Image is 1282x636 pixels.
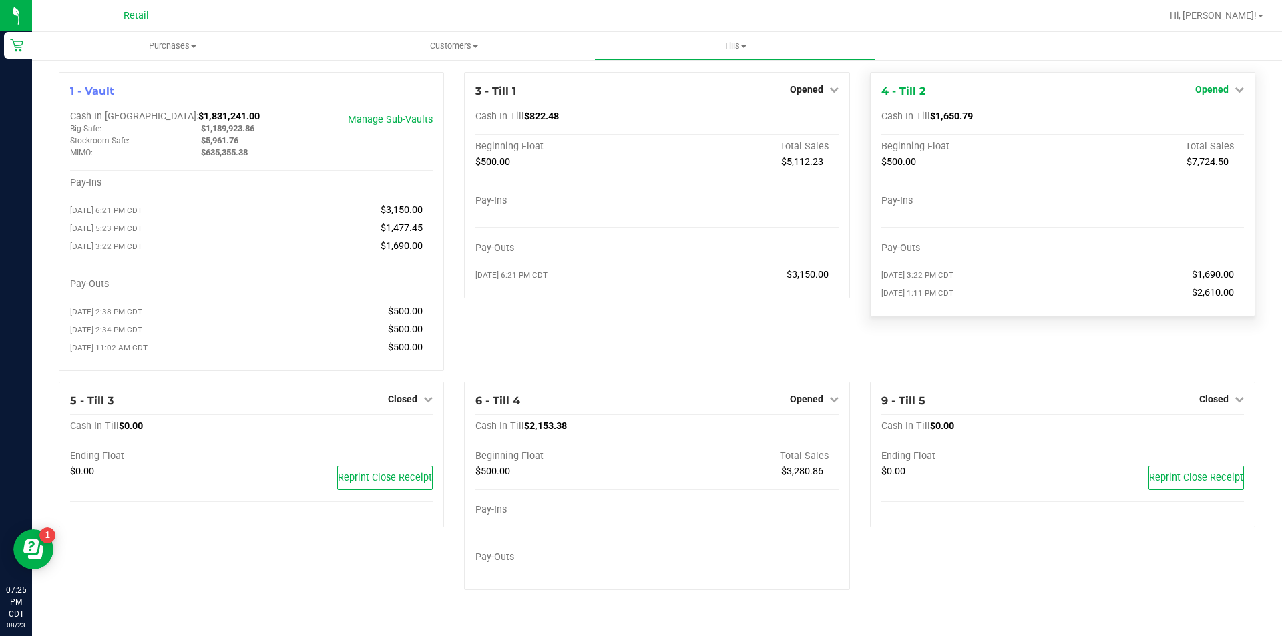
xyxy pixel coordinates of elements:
[881,466,905,477] span: $0.00
[475,195,657,207] div: Pay-Ins
[70,242,142,251] span: [DATE] 3:22 PM CDT
[32,32,313,60] a: Purchases
[930,111,973,122] span: $1,650.79
[1192,269,1234,280] span: $1,690.00
[388,394,417,404] span: Closed
[1195,84,1229,95] span: Opened
[10,39,23,52] inline-svg: Retail
[1199,394,1229,404] span: Closed
[70,466,94,477] span: $0.00
[70,224,142,233] span: [DATE] 5:23 PM CDT
[13,529,53,569] iframe: Resource center
[881,242,1063,254] div: Pay-Outs
[388,324,423,335] span: $500.00
[475,466,510,477] span: $500.00
[70,206,142,215] span: [DATE] 6:21 PM CDT
[70,85,114,97] span: 1 - Vault
[201,123,254,133] span: $1,189,923.86
[32,40,313,52] span: Purchases
[70,124,101,133] span: Big Safe:
[39,527,55,543] iframe: Resource center unread badge
[70,148,93,157] span: MIMO:
[475,156,510,168] span: $500.00
[70,394,114,407] span: 5 - Till 3
[388,342,423,353] span: $500.00
[781,466,823,477] span: $3,280.86
[70,450,252,462] div: Ending Float
[657,141,839,153] div: Total Sales
[1192,287,1234,298] span: $2,610.00
[781,156,823,168] span: $5,112.23
[594,32,875,60] a: Tills
[475,394,520,407] span: 6 - Till 4
[70,136,130,145] span: Stockroom Safe:
[1170,10,1257,21] span: Hi, [PERSON_NAME]!
[881,288,953,298] span: [DATE] 1:11 PM CDT
[124,10,149,21] span: Retail
[337,466,433,490] button: Reprint Close Receipt
[475,270,548,280] span: [DATE] 6:21 PM CDT
[524,420,567,432] span: $2,153.38
[475,504,657,516] div: Pay-Ins
[790,84,823,95] span: Opened
[70,177,252,189] div: Pay-Ins
[881,420,930,432] span: Cash In Till
[313,32,594,60] a: Customers
[475,111,524,122] span: Cash In Till
[198,111,260,122] span: $1,831,241.00
[475,420,524,432] span: Cash In Till
[475,551,657,563] div: Pay-Outs
[70,307,142,316] span: [DATE] 2:38 PM CDT
[881,85,925,97] span: 4 - Till 2
[524,111,559,122] span: $822.48
[70,343,148,352] span: [DATE] 11:02 AM CDT
[881,111,930,122] span: Cash In Till
[381,222,423,234] span: $1,477.45
[787,269,829,280] span: $3,150.00
[881,270,953,280] span: [DATE] 3:22 PM CDT
[381,240,423,252] span: $1,690.00
[881,195,1063,207] div: Pay-Ins
[70,420,119,432] span: Cash In Till
[881,450,1063,462] div: Ending Float
[314,40,594,52] span: Customers
[1148,466,1244,490] button: Reprint Close Receipt
[657,450,839,462] div: Total Sales
[201,147,248,157] span: $635,355.38
[881,156,916,168] span: $500.00
[70,278,252,290] div: Pay-Outs
[119,420,143,432] span: $0.00
[70,325,142,334] span: [DATE] 2:34 PM CDT
[790,394,823,404] span: Opened
[348,114,433,125] a: Manage Sub-Vaults
[595,40,875,52] span: Tills
[201,135,238,145] span: $5,961.76
[1149,472,1243,483] span: Reprint Close Receipt
[1187,156,1229,168] span: $7,724.50
[881,141,1063,153] div: Beginning Float
[475,141,657,153] div: Beginning Float
[930,420,954,432] span: $0.00
[338,472,432,483] span: Reprint Close Receipt
[475,242,657,254] div: Pay-Outs
[6,620,26,630] p: 08/23
[475,85,516,97] span: 3 - Till 1
[1062,141,1244,153] div: Total Sales
[381,204,423,216] span: $3,150.00
[388,306,423,317] span: $500.00
[70,111,198,122] span: Cash In [GEOGRAPHIC_DATA]:
[881,394,925,407] span: 9 - Till 5
[6,584,26,620] p: 07:25 PM CDT
[475,450,657,462] div: Beginning Float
